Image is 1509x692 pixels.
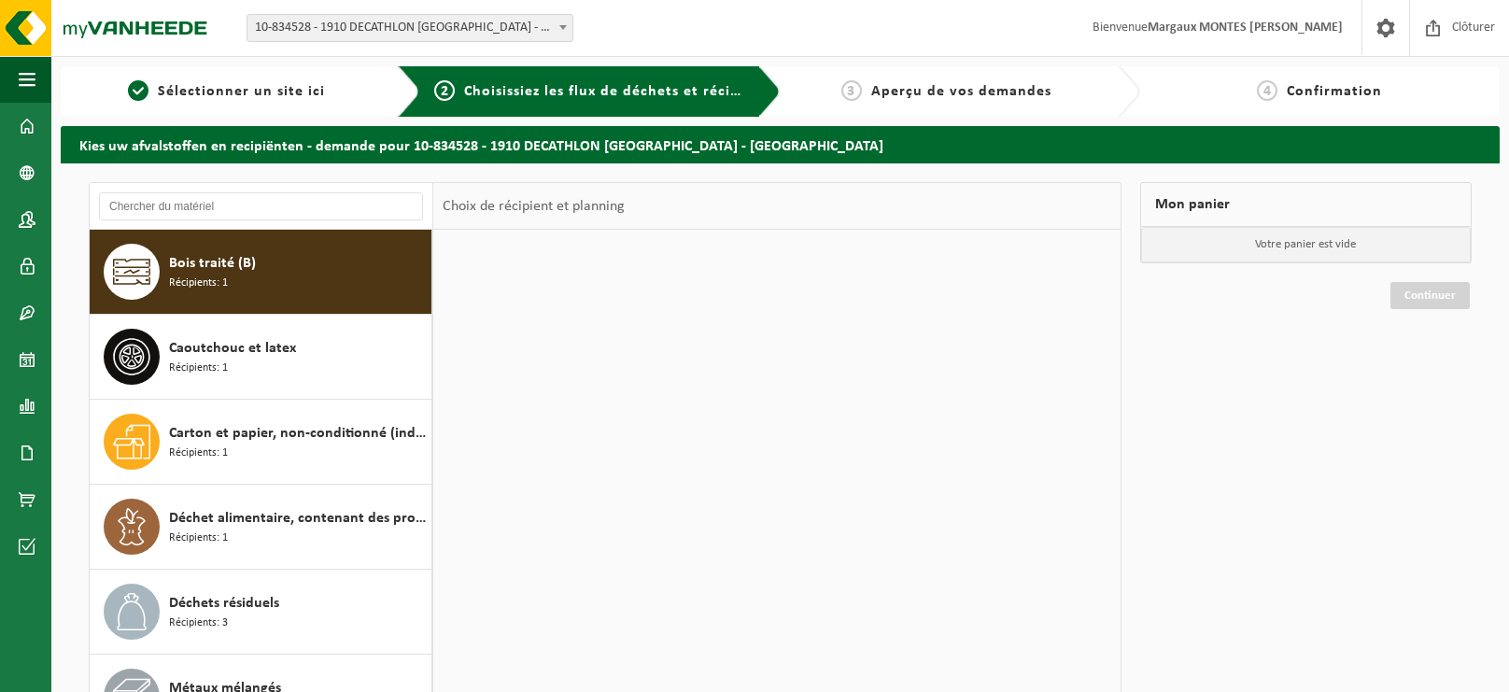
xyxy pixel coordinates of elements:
[90,485,432,570] button: Déchet alimentaire, contenant des produits d'origine animale, non emballé, catégorie 3 Récipients: 1
[464,84,775,99] span: Choisissiez les flux de déchets et récipients
[169,614,228,632] span: Récipients: 3
[70,80,383,103] a: 1Sélectionner un site ici
[1140,182,1472,227] div: Mon panier
[128,80,148,101] span: 1
[169,337,296,360] span: Caoutchouc et latex
[90,230,432,315] button: Bois traité (B) Récipients: 1
[1141,227,1471,262] p: Votre panier est vide
[434,80,455,101] span: 2
[169,445,228,462] span: Récipients: 1
[247,15,572,41] span: 10-834528 - 1910 DECATHLON BRUSSELS CITY - BRUXELLES
[841,80,862,101] span: 3
[1390,282,1470,309] a: Continuer
[1257,80,1277,101] span: 4
[169,530,228,547] span: Récipients: 1
[169,507,427,530] span: Déchet alimentaire, contenant des produits d'origine animale, non emballé, catégorie 3
[158,84,325,99] span: Sélectionner un site ici
[90,570,432,655] button: Déchets résiduels Récipients: 3
[90,400,432,485] button: Carton et papier, non-conditionné (industriel) Récipients: 1
[433,183,634,230] div: Choix de récipient et planning
[90,315,432,400] button: Caoutchouc et latex Récipients: 1
[169,360,228,377] span: Récipients: 1
[169,422,427,445] span: Carton et papier, non-conditionné (industriel)
[871,84,1051,99] span: Aperçu de vos demandes
[169,275,228,292] span: Récipients: 1
[61,126,1500,162] h2: Kies uw afvalstoffen en recipiënten - demande pour 10-834528 - 1910 DECATHLON [GEOGRAPHIC_DATA] -...
[169,592,279,614] span: Déchets résiduels
[247,14,573,42] span: 10-834528 - 1910 DECATHLON BRUSSELS CITY - BRUXELLES
[99,192,423,220] input: Chercher du matériel
[1148,21,1343,35] strong: Margaux MONTES [PERSON_NAME]
[1287,84,1382,99] span: Confirmation
[169,252,256,275] span: Bois traité (B)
